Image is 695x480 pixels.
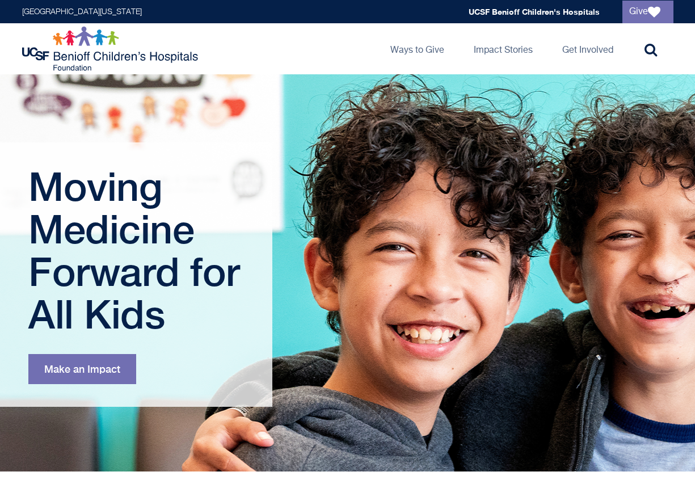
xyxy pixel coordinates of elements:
h1: Moving Medicine Forward for All Kids [28,165,247,335]
img: Logo for UCSF Benioff Children's Hospitals Foundation [22,26,201,71]
a: Impact Stories [465,23,542,74]
a: [GEOGRAPHIC_DATA][US_STATE] [22,8,142,16]
a: Make an Impact [28,354,136,384]
a: Ways to Give [381,23,453,74]
a: Get Involved [553,23,622,74]
a: Give [622,1,673,23]
a: UCSF Benioff Children's Hospitals [469,7,600,16]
